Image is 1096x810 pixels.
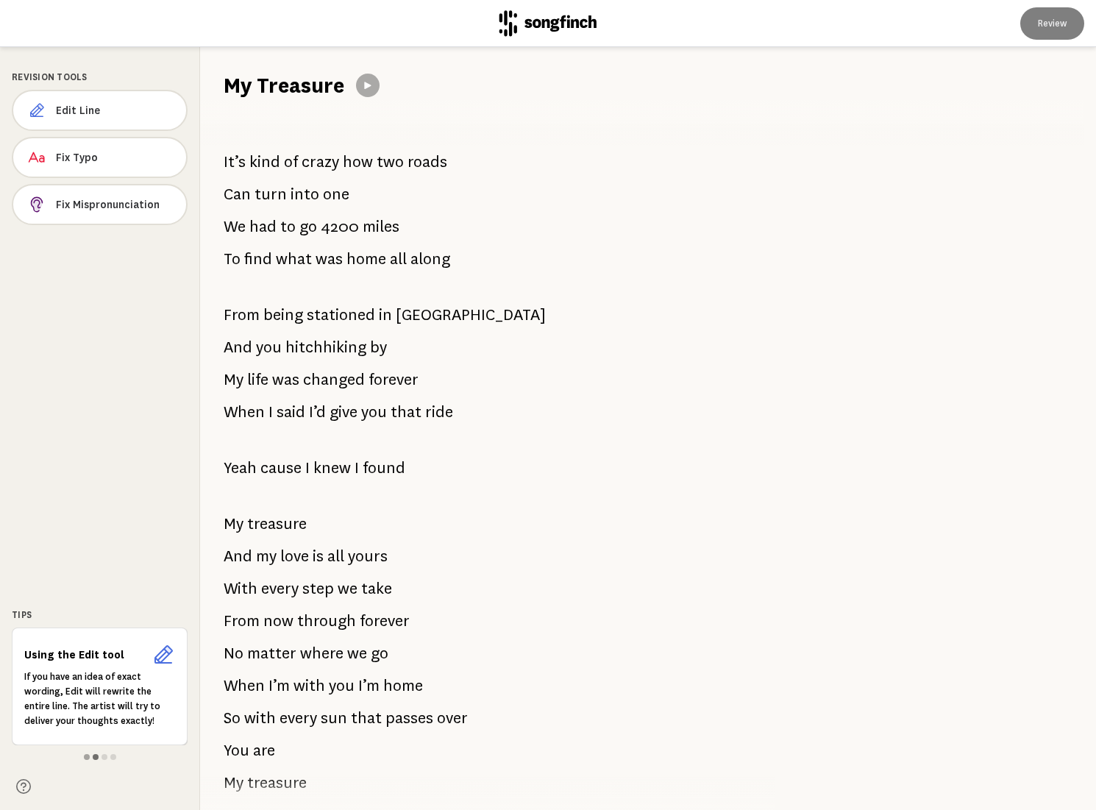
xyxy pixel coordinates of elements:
[302,147,339,177] span: crazy
[313,453,351,483] span: knew
[280,541,309,571] span: love
[224,736,249,765] span: You
[309,397,326,427] span: I’d
[224,453,257,483] span: Yeah
[224,703,241,733] span: So
[224,212,246,241] span: We
[291,180,319,209] span: into
[327,541,344,571] span: all
[224,671,265,700] span: When
[370,333,387,362] span: by
[276,244,312,274] span: what
[323,180,349,209] span: one
[280,703,317,733] span: every
[346,244,386,274] span: home
[303,365,365,394] span: changed
[361,574,392,603] span: take
[247,509,307,539] span: treasure
[12,608,188,622] div: Tips
[24,669,175,728] p: If you have an idea of exact wording, Edit will rewrite the entire line. The artist will try to d...
[391,397,421,427] span: that
[408,147,447,177] span: roads
[56,103,174,118] span: Edit Line
[224,606,260,636] span: From
[247,768,307,797] span: treasure
[224,574,257,603] span: With
[263,606,293,636] span: now
[390,244,407,274] span: all
[371,639,388,668] span: go
[256,541,277,571] span: my
[224,71,344,100] h1: My Treasure
[385,703,433,733] span: passes
[224,180,251,209] span: Can
[224,639,243,668] span: No
[383,671,423,700] span: home
[255,180,287,209] span: turn
[321,703,347,733] span: sun
[224,768,243,797] span: My
[253,736,275,765] span: are
[329,671,355,700] span: you
[268,397,273,427] span: I
[224,365,243,394] span: My
[343,147,373,177] span: how
[300,639,344,668] span: where
[261,574,299,603] span: every
[410,244,450,274] span: along
[249,147,280,177] span: kind
[321,212,359,241] span: 4200
[260,453,302,483] span: cause
[348,541,388,571] span: yours
[396,300,546,330] span: [GEOGRAPHIC_DATA]
[277,397,305,427] span: said
[363,453,405,483] span: found
[12,184,188,225] button: Fix Mispronunciation
[224,147,246,177] span: It’s
[56,150,174,165] span: Fix Typo
[377,147,404,177] span: two
[425,397,453,427] span: ride
[1020,7,1084,40] button: Review
[313,541,324,571] span: is
[293,671,325,700] span: with
[347,639,367,668] span: we
[249,212,277,241] span: had
[224,509,243,539] span: My
[299,212,317,241] span: go
[379,300,392,330] span: in
[256,333,282,362] span: you
[224,397,265,427] span: When
[12,137,188,178] button: Fix Typo
[285,333,366,362] span: hitchhiking
[351,703,382,733] span: that
[302,574,334,603] span: step
[363,212,399,241] span: miles
[358,671,380,700] span: I’m
[56,197,174,212] span: Fix Mispronunciation
[284,147,298,177] span: of
[247,365,268,394] span: life
[268,671,290,700] span: I’m
[338,574,357,603] span: we
[224,244,241,274] span: To
[247,639,296,668] span: matter
[355,453,359,483] span: I
[12,90,188,131] button: Edit Line
[305,453,310,483] span: I
[263,300,303,330] span: being
[369,365,419,394] span: forever
[272,365,299,394] span: was
[360,606,410,636] span: forever
[361,397,387,427] span: you
[330,397,357,427] span: give
[244,244,272,274] span: find
[307,300,375,330] span: stationed
[316,244,343,274] span: was
[24,647,146,662] h6: Using the Edit tool
[280,212,296,241] span: to
[297,606,356,636] span: through
[437,703,468,733] span: over
[224,333,252,362] span: And
[224,541,252,571] span: And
